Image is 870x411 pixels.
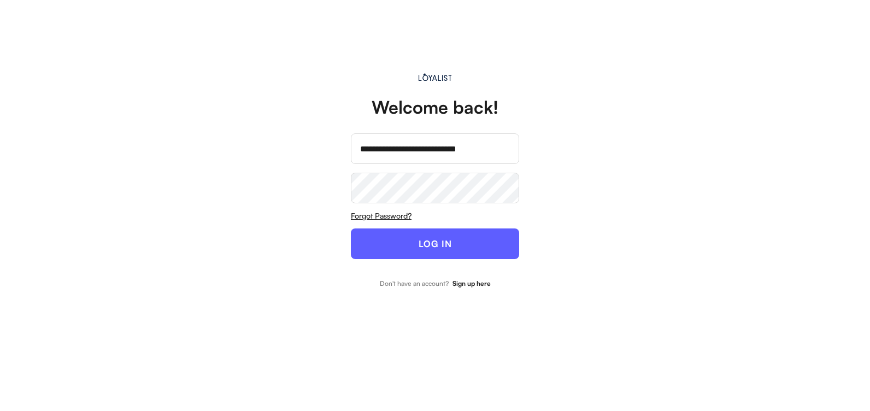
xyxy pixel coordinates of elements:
[351,228,519,259] button: LOG IN
[416,73,454,81] img: Main.svg
[351,211,412,220] u: Forgot Password?
[452,279,491,287] strong: Sign up here
[372,98,498,116] div: Welcome back!
[380,280,449,287] div: Don't have an account?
